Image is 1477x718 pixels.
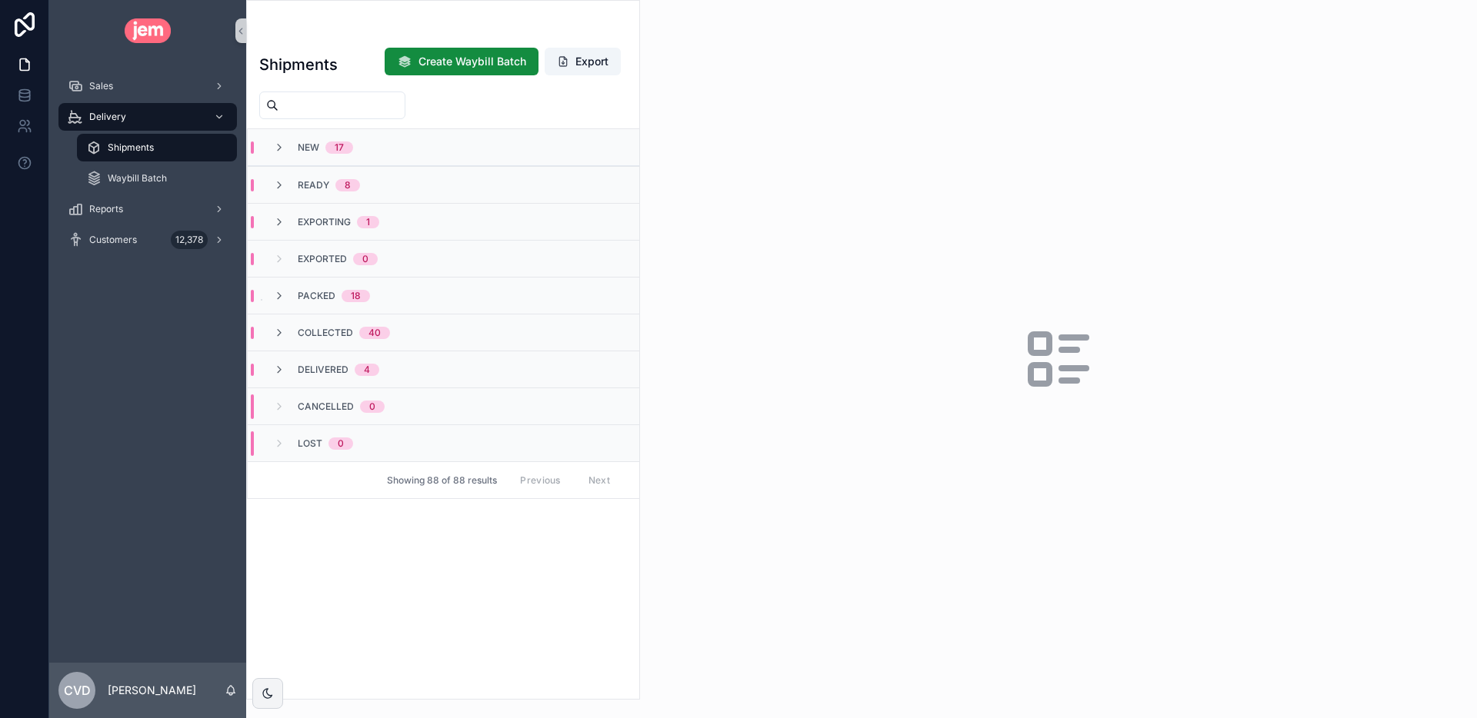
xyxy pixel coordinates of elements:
[418,54,526,69] span: Create Waybill Batch
[298,364,348,376] span: Delivered
[89,111,126,123] span: Delivery
[298,216,351,228] span: Exporting
[545,48,621,75] button: Export
[345,179,351,191] div: 8
[366,216,370,228] div: 1
[298,290,335,302] span: Packed
[89,203,123,215] span: Reports
[364,364,370,376] div: 4
[298,253,347,265] span: Exported
[298,179,329,191] span: Ready
[108,172,167,184] span: Waybill Batch
[77,165,237,192] a: Waybill Batch
[77,134,237,161] a: Shipments
[351,290,361,302] div: 18
[385,48,538,75] button: Create Waybill Batch
[89,80,113,92] span: Sales
[259,54,338,75] h1: Shipments
[368,327,381,339] div: 40
[125,18,172,43] img: App logo
[58,72,237,100] a: Sales
[335,141,344,154] div: 17
[49,61,246,274] div: scrollable content
[58,103,237,131] a: Delivery
[89,234,137,246] span: Customers
[369,401,375,413] div: 0
[108,683,196,698] p: [PERSON_NAME]
[171,231,208,249] div: 12,378
[58,226,237,254] a: Customers12,378
[298,327,353,339] span: Collected
[298,141,319,154] span: New
[58,195,237,223] a: Reports
[298,401,354,413] span: Cancelled
[64,681,91,700] span: Cvd
[298,437,322,450] span: Lost
[108,141,154,154] span: Shipments
[338,437,344,450] div: 0
[362,253,368,265] div: 0
[387,474,497,487] span: Showing 88 of 88 results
